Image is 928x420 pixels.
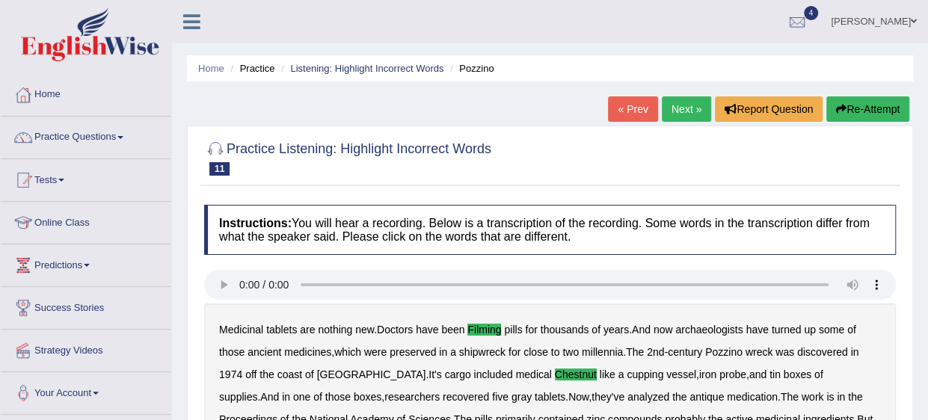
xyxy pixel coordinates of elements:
[591,391,624,403] b: they've
[282,391,290,403] b: in
[662,96,711,122] a: Next »
[441,324,464,336] b: been
[204,138,491,176] h2: Practice Listening: Highlight Incorrect Words
[568,391,589,403] b: Now
[626,346,644,358] b: The
[772,324,802,336] b: turned
[850,346,858,358] b: in
[654,324,673,336] b: now
[551,346,560,358] b: to
[325,391,351,403] b: those
[819,324,844,336] b: some
[666,368,696,380] b: vessel
[746,324,768,336] b: have
[1,117,171,154] a: Practice Questions
[618,368,624,380] b: a
[439,346,447,358] b: in
[562,346,579,358] b: two
[1,244,171,282] a: Predictions
[428,368,441,380] b: It's
[555,368,597,380] b: chestnut
[1,74,171,111] a: Home
[535,391,565,403] b: tablets
[591,324,600,336] b: of
[689,391,724,403] b: antique
[318,324,352,336] b: nothing
[377,324,413,336] b: Doctors
[300,324,315,336] b: are
[459,346,506,358] b: shipwreck
[668,346,702,358] b: century
[334,346,361,358] b: which
[848,391,862,403] b: the
[227,61,274,75] li: Practice
[259,368,274,380] b: the
[826,96,909,122] button: Re-Attempt
[384,391,440,403] b: researchers
[290,63,443,74] a: Listening: Highlight Incorrect Words
[784,368,811,380] b: boxes
[364,346,387,358] b: were
[450,346,456,358] b: a
[804,6,819,20] span: 4
[727,391,778,403] b: medication
[277,368,302,380] b: coast
[446,61,494,75] li: Pozzino
[775,346,794,358] b: was
[219,391,257,403] b: supplies
[804,324,816,336] b: up
[647,346,664,358] b: 2nd
[317,368,426,380] b: [GEOGRAPHIC_DATA]
[826,391,834,403] b: is
[219,217,292,229] b: Instructions:
[749,368,766,380] b: and
[266,324,297,336] b: tablets
[814,368,823,380] b: of
[245,368,256,380] b: off
[511,391,532,403] b: gray
[608,96,657,122] a: « Prev
[705,346,743,358] b: Pozzino
[1,202,171,239] a: Online Class
[603,324,629,336] b: years
[525,324,537,336] b: for
[504,324,522,336] b: pills
[305,368,314,380] b: of
[355,324,374,336] b: new
[219,368,242,380] b: 1974
[541,324,589,336] b: thousands
[515,368,551,380] b: medical
[1,372,171,410] a: Your Account
[445,368,471,380] b: cargo
[473,368,512,380] b: included
[582,346,623,358] b: millennia
[715,96,823,122] button: Report Question
[600,368,615,380] b: like
[354,391,381,403] b: boxes
[284,346,331,358] b: medicines
[632,324,651,336] b: And
[293,391,310,403] b: one
[627,368,663,380] b: cupping
[248,346,281,358] b: ancient
[672,391,686,403] b: the
[390,346,436,358] b: preserved
[797,346,848,358] b: discovered
[746,346,773,358] b: wreck
[260,391,279,403] b: And
[508,346,520,358] b: for
[313,391,322,403] b: of
[416,324,438,336] b: have
[781,391,799,403] b: The
[209,162,230,176] span: 11
[1,159,171,197] a: Tests
[769,368,781,380] b: tin
[675,324,743,336] b: archaeologists
[523,346,548,358] b: close
[847,324,856,336] b: of
[837,391,845,403] b: in
[467,324,501,336] b: filming
[219,346,245,358] b: those
[719,368,746,380] b: probe
[204,205,896,255] h4: You will hear a recording. Below is a transcription of the recording. Some words in the transcrip...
